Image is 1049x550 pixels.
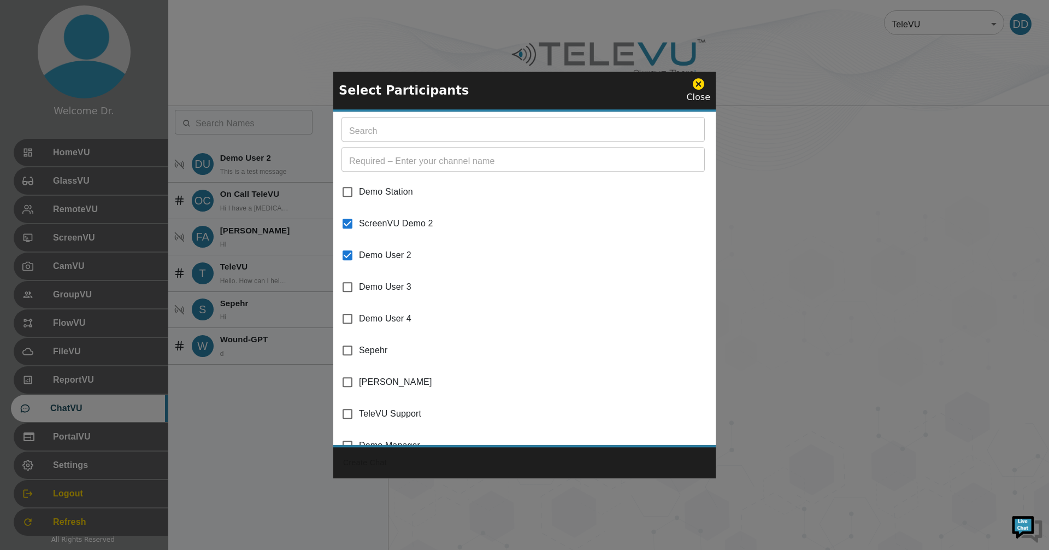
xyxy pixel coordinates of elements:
[19,51,46,78] img: d_736959983_company_1615157101543_736959983
[341,120,705,142] input: Search
[359,376,432,389] span: [PERSON_NAME]
[179,5,205,32] div: Minimize live chat window
[359,407,421,420] span: TeleVU Support
[5,299,208,337] textarea: Type your message and hit 'Enter'
[57,57,184,72] div: Chat with us now
[1011,512,1044,545] img: Chat Widget
[686,77,710,104] div: Close
[341,150,705,172] input: Required – Enter your channel name
[359,185,413,198] span: Demo Station
[359,312,411,325] span: Demo User 4
[359,249,411,262] span: Demo User 2
[359,344,388,357] span: Sepehr
[63,138,151,248] span: We're online!
[339,81,469,100] p: Select Participants
[359,280,411,294] span: Demo User 3
[359,217,433,230] span: ScreenVU Demo 2
[359,439,420,452] span: Demo Manager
